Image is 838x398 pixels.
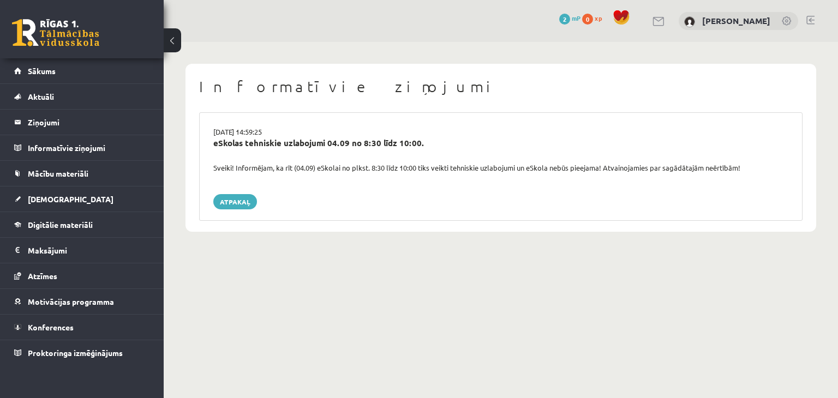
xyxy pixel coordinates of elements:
div: [DATE] 14:59:25 [205,126,797,137]
a: Ziņojumi [14,110,150,135]
a: [PERSON_NAME] [702,15,770,26]
span: [DEMOGRAPHIC_DATA] [28,194,113,204]
span: Konferences [28,322,74,332]
a: Motivācijas programma [14,289,150,314]
h1: Informatīvie ziņojumi [199,77,803,96]
span: xp [595,14,602,22]
span: Proktoringa izmēģinājums [28,348,123,358]
a: Aktuāli [14,84,150,109]
a: Atzīmes [14,263,150,288]
span: Atzīmes [28,271,57,281]
div: Sveiki! Informējam, ka rīt (04.09) eSkolai no plkst. 8:30 līdz 10:00 tiks veikti tehniskie uzlabo... [205,162,797,173]
legend: Ziņojumi [28,110,150,135]
span: Digitālie materiāli [28,220,93,230]
span: Motivācijas programma [28,297,114,306]
a: Digitālie materiāli [14,212,150,237]
a: Konferences [14,315,150,340]
a: Informatīvie ziņojumi [14,135,150,160]
a: Rīgas 1. Tālmācības vidusskola [12,19,99,46]
a: Maksājumi [14,238,150,263]
span: Mācību materiāli [28,168,88,178]
img: Sabīne Eiklone [684,16,695,27]
span: 0 [582,14,593,25]
a: Mācību materiāli [14,161,150,186]
a: 2 mP [559,14,580,22]
a: Sākums [14,58,150,83]
div: eSkolas tehniskie uzlabojumi 04.09 no 8:30 līdz 10:00. [213,137,788,149]
a: Atpakaļ [213,194,257,209]
span: mP [572,14,580,22]
a: [DEMOGRAPHIC_DATA] [14,186,150,212]
a: Proktoringa izmēģinājums [14,340,150,365]
span: Sākums [28,66,56,76]
a: 0 xp [582,14,607,22]
span: 2 [559,14,570,25]
legend: Maksājumi [28,238,150,263]
legend: Informatīvie ziņojumi [28,135,150,160]
span: Aktuāli [28,92,54,101]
